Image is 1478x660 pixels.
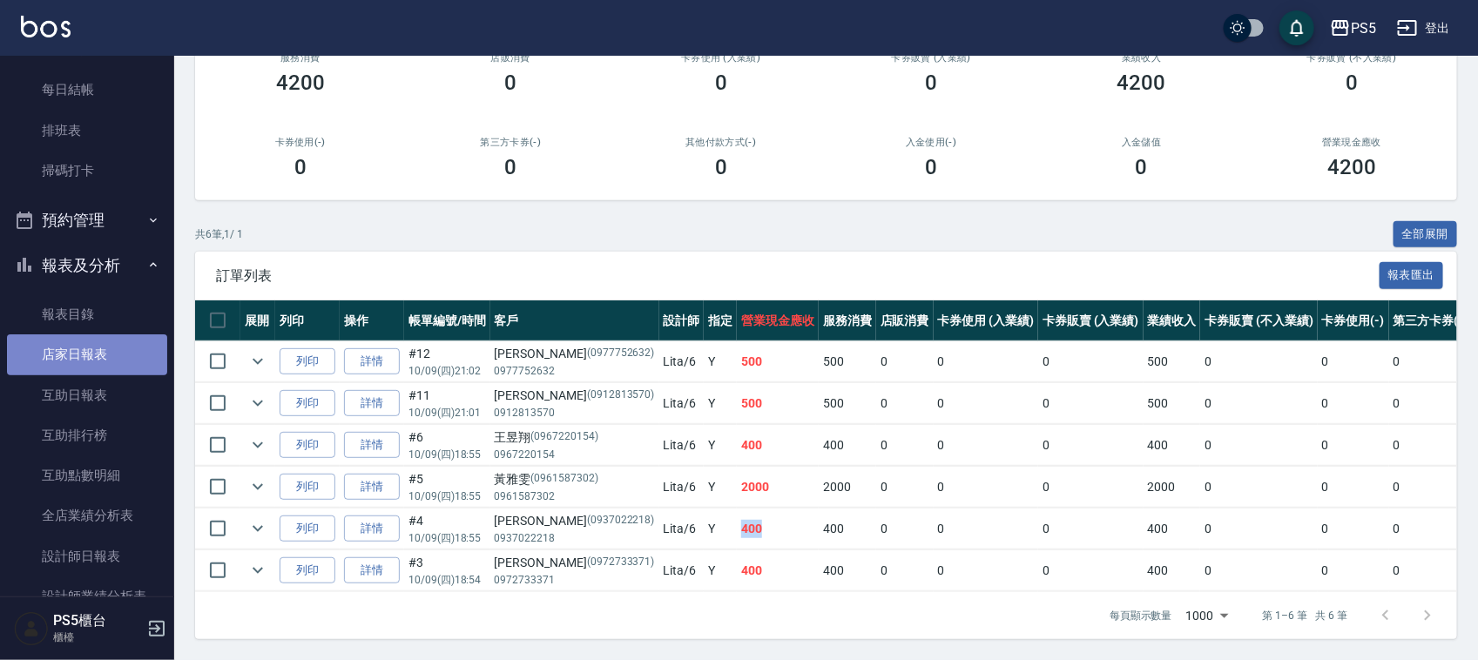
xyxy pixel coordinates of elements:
[7,576,167,616] a: 設計師業績分析表
[427,137,596,148] h2: 第三方卡券(-)
[1389,550,1473,591] td: 0
[14,611,49,646] img: Person
[587,554,655,572] p: (0972733371)
[245,432,271,458] button: expand row
[1200,425,1317,466] td: 0
[344,390,400,417] a: 詳情
[876,425,934,466] td: 0
[504,155,516,179] h3: 0
[847,52,1016,64] h2: 卡券販賣 (入業績)
[1144,467,1201,508] td: 2000
[7,151,167,191] a: 掃碼打卡
[1200,300,1317,341] th: 卡券販賣 (不入業績)
[876,467,934,508] td: 0
[1327,155,1376,179] h3: 4200
[1346,71,1358,95] h3: 0
[819,425,876,466] td: 400
[195,226,243,242] p: 共 6 筆, 1 / 1
[1389,508,1473,549] td: 0
[504,71,516,95] h3: 0
[1144,383,1201,424] td: 500
[704,550,737,591] td: Y
[1038,508,1144,549] td: 0
[427,52,596,64] h2: 店販消費
[1117,71,1166,95] h3: 4200
[1200,383,1317,424] td: 0
[704,341,737,382] td: Y
[1038,341,1144,382] td: 0
[404,508,490,549] td: #4
[280,474,335,501] button: 列印
[490,300,659,341] th: 客戶
[819,383,876,424] td: 500
[737,467,819,508] td: 2000
[21,16,71,37] img: Logo
[344,515,400,542] a: 詳情
[495,512,655,530] div: [PERSON_NAME]
[245,390,271,416] button: expand row
[1057,52,1226,64] h2: 業績收入
[495,572,655,588] p: 0972733371
[1380,262,1444,289] button: 報表匯出
[1318,383,1389,424] td: 0
[495,488,655,504] p: 0961587302
[737,341,819,382] td: 500
[495,530,655,546] p: 0937022218
[819,550,876,591] td: 400
[1144,550,1201,591] td: 400
[876,300,934,341] th: 店販消費
[925,71,937,95] h3: 0
[1038,467,1144,508] td: 0
[659,550,705,591] td: Lita /6
[404,300,490,341] th: 帳單編號/時間
[876,383,934,424] td: 0
[1318,508,1389,549] td: 0
[53,612,142,630] h5: PS5櫃台
[7,243,167,288] button: 報表及分析
[876,550,934,591] td: 0
[1038,425,1144,466] td: 0
[1279,10,1314,45] button: save
[408,572,486,588] p: 10/09 (四) 18:54
[404,550,490,591] td: #3
[7,294,167,334] a: 報表目錄
[659,467,705,508] td: Lita /6
[659,425,705,466] td: Lita /6
[240,300,275,341] th: 展開
[344,557,400,584] a: 詳情
[1389,467,1473,508] td: 0
[737,383,819,424] td: 500
[216,137,385,148] h2: 卡券使用(-)
[1144,341,1201,382] td: 500
[495,345,655,363] div: [PERSON_NAME]
[659,300,705,341] th: 設計師
[531,470,599,488] p: (0961587302)
[819,467,876,508] td: 2000
[659,508,705,549] td: Lita /6
[934,425,1039,466] td: 0
[276,71,325,95] h3: 4200
[7,334,167,374] a: 店家日報表
[495,470,655,488] div: 黃雅雯
[1323,10,1383,46] button: PS5
[7,455,167,495] a: 互助點數明細
[216,267,1380,285] span: 訂單列表
[7,111,167,151] a: 排班表
[1318,425,1389,466] td: 0
[1200,341,1317,382] td: 0
[587,512,655,530] p: (0937022218)
[1144,508,1201,549] td: 400
[737,550,819,591] td: 400
[934,300,1039,341] th: 卡券使用 (入業績)
[1390,12,1457,44] button: 登出
[737,425,819,466] td: 400
[340,300,404,341] th: 操作
[1389,425,1473,466] td: 0
[819,341,876,382] td: 500
[245,348,271,374] button: expand row
[280,432,335,459] button: 列印
[1268,52,1437,64] h2: 卡券販賣 (不入業績)
[1200,508,1317,549] td: 0
[1038,550,1144,591] td: 0
[1318,467,1389,508] td: 0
